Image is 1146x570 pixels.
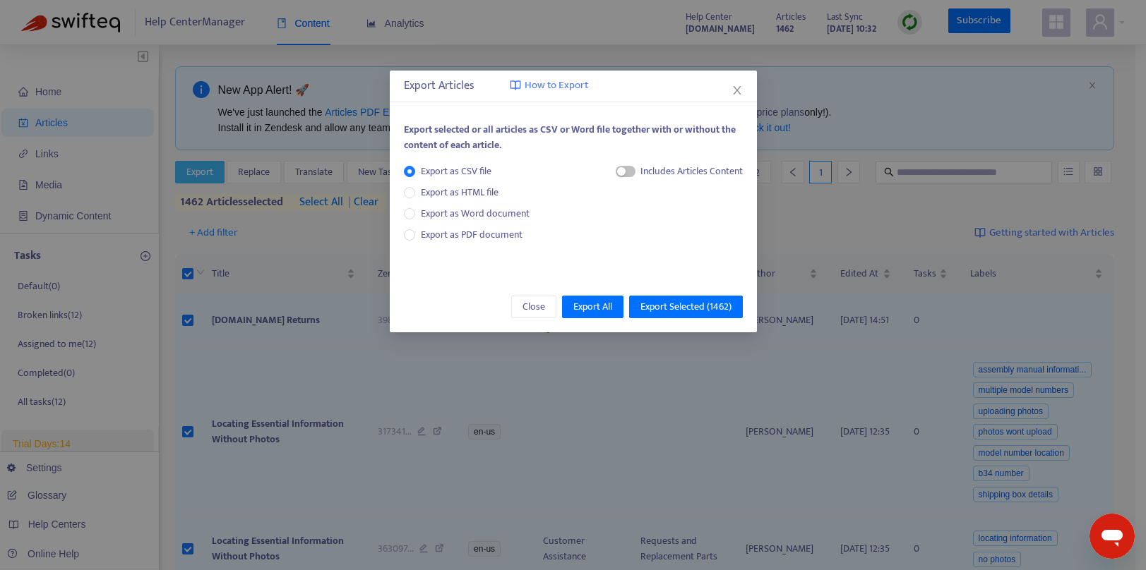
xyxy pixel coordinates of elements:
button: Export Selected (1462) [629,296,743,318]
span: Export All [573,299,612,315]
div: Export Articles [404,78,743,95]
button: Close [729,83,745,98]
span: Export as Word document [415,206,535,222]
span: How to Export [525,78,588,94]
img: image-link [510,80,521,91]
span: Export as CSV file [415,164,497,179]
span: close [732,85,743,96]
span: Export Selected ( 1462 ) [640,299,732,315]
span: Export as PDF document [421,226,523,243]
span: Export as HTML file [415,185,504,200]
span: Export selected or all articles as CSV or Word file together with or without the content of each ... [404,121,736,153]
div: Includes Articles Content [640,164,743,179]
span: Close [523,299,545,315]
button: Close [511,296,556,318]
button: Export All [562,296,623,318]
iframe: Button to launch messaging window [1090,514,1135,559]
a: How to Export [510,78,588,94]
